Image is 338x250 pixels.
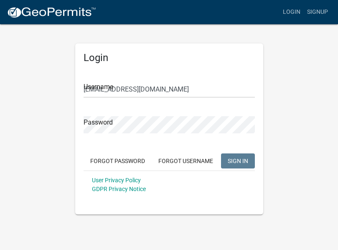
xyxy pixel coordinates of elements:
a: User Privacy Policy [92,177,141,184]
button: Forgot Username [152,153,220,168]
button: Forgot Password [84,153,152,168]
a: Login [280,4,304,20]
button: SIGN IN [221,153,255,168]
h5: Login [84,52,255,64]
span: SIGN IN [228,157,248,164]
a: Signup [304,4,331,20]
a: GDPR Privacy Notice [92,186,146,192]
